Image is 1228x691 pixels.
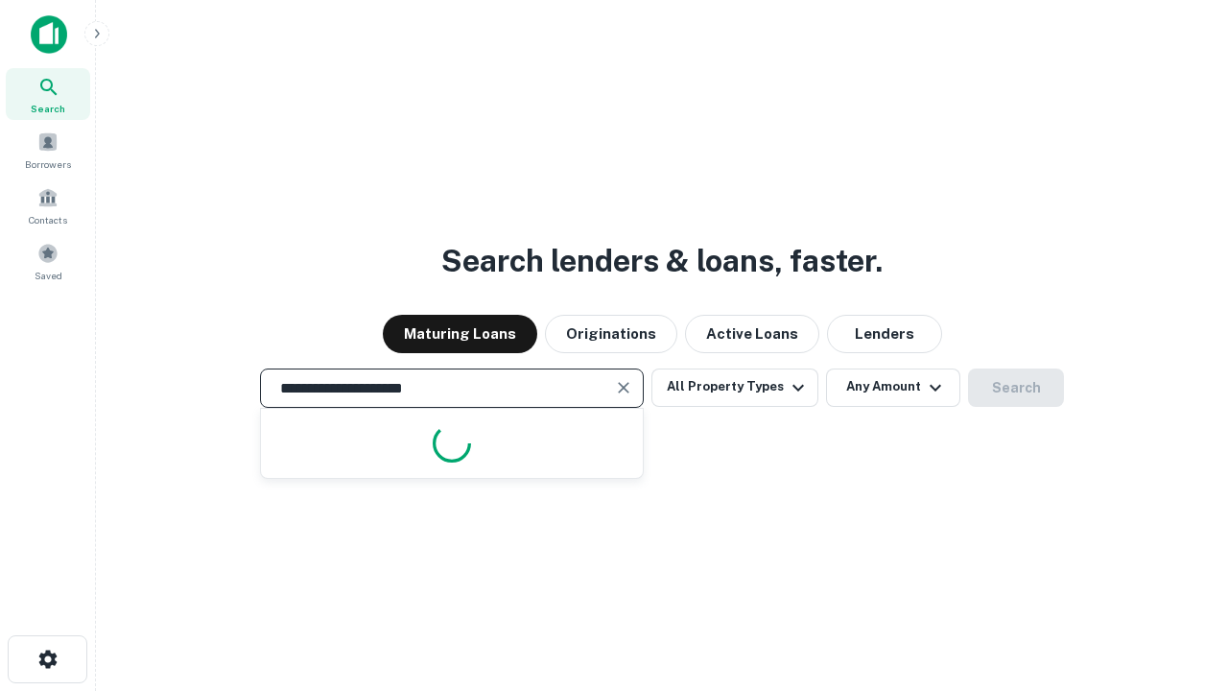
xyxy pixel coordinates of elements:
[6,68,90,120] a: Search
[1132,537,1228,630] iframe: Chat Widget
[545,315,677,353] button: Originations
[6,124,90,176] a: Borrowers
[651,369,818,407] button: All Property Types
[25,156,71,172] span: Borrowers
[610,374,637,401] button: Clear
[827,315,942,353] button: Lenders
[383,315,537,353] button: Maturing Loans
[29,212,67,227] span: Contacts
[31,101,65,116] span: Search
[6,235,90,287] a: Saved
[6,179,90,231] a: Contacts
[31,15,67,54] img: capitalize-icon.png
[685,315,819,353] button: Active Loans
[441,238,883,284] h3: Search lenders & loans, faster.
[35,268,62,283] span: Saved
[826,369,960,407] button: Any Amount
